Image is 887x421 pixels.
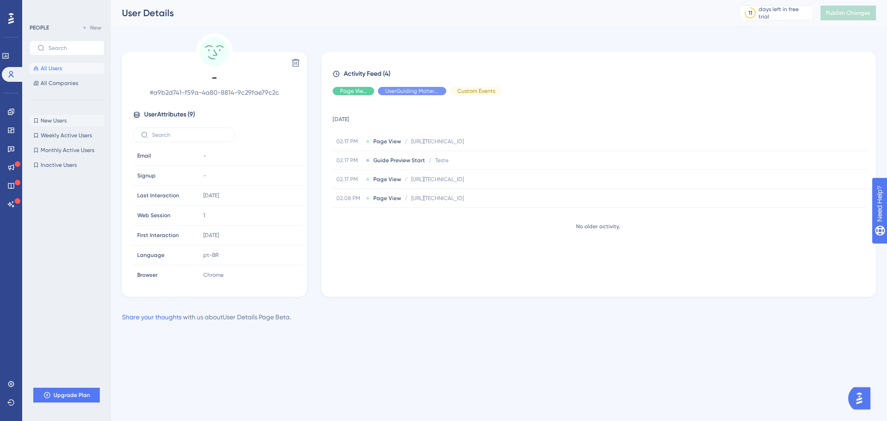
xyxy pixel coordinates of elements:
button: Inactive Users [30,159,104,171]
button: Upgrade Plan [33,388,100,403]
span: Activity Feed (4) [344,68,390,79]
a: Share your thoughts [122,313,182,321]
span: Language [137,251,164,259]
time: [DATE] [203,232,219,238]
span: Page View [373,138,401,145]
div: days left in free trial [759,6,810,20]
span: Monthly Active Users [41,146,94,154]
span: Browser [137,271,158,279]
input: Search [152,132,227,138]
span: Email [137,152,151,159]
span: / [405,176,407,183]
span: All Companies [41,79,78,87]
button: Weekly Active Users [30,130,104,141]
iframe: UserGuiding AI Assistant Launcher [848,384,876,412]
time: [DATE] [203,192,219,199]
span: Publish Changes [826,9,870,17]
button: Monthly Active Users [30,145,104,156]
span: Custom Events [457,87,495,95]
span: Need Help? [22,2,58,13]
span: pt-BR [203,251,219,259]
span: / [429,157,431,164]
span: Upgrade Plan [54,391,90,399]
span: [URL][TECHNICAL_ID] [411,138,464,145]
span: Page View [340,87,367,95]
span: Teste [435,157,449,164]
span: - [133,70,296,85]
span: Chrome [203,271,224,279]
span: New Users [41,117,67,124]
span: UserGuiding Material [385,87,439,95]
span: All Users [41,65,62,72]
span: 02.17 PM [336,176,362,183]
span: Guide Preview Start [373,157,425,164]
span: [URL][TECHNICAL_ID] [411,176,464,183]
span: / [405,195,407,202]
span: New [90,24,101,31]
span: - [203,172,206,179]
input: Search [49,45,97,51]
span: # a9b2d741-f59a-4a80-8814-9c29fae79c2c [133,87,296,98]
button: All Companies [30,78,104,89]
span: Weekly Active Users [41,132,92,139]
div: 11 [748,9,752,17]
div: with us about User Details Page Beta . [122,311,291,323]
button: All Users [30,63,104,74]
span: Page View [373,195,401,202]
span: Inactive Users [41,161,77,169]
button: Publish Changes [820,6,876,20]
span: [URL][TECHNICAL_ID] [411,195,464,202]
div: No older activity. [333,223,863,230]
td: [DATE] [333,103,868,132]
span: First Interaction [137,232,179,239]
span: Last Interaction [137,192,179,199]
span: 02.08 PM [336,195,362,202]
button: New [79,22,104,33]
div: PEOPLE [30,24,49,31]
span: - [203,152,206,159]
span: 02.17 PM [336,138,362,145]
span: Web Session [137,212,170,219]
span: Signup [137,172,156,179]
button: New Users [30,115,104,126]
div: User Details [122,6,716,19]
span: / [405,138,407,145]
span: 02.17 PM [336,157,362,164]
span: Page View [373,176,401,183]
span: User Attributes ( 9 ) [144,109,195,120]
span: 1 [203,212,205,219]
